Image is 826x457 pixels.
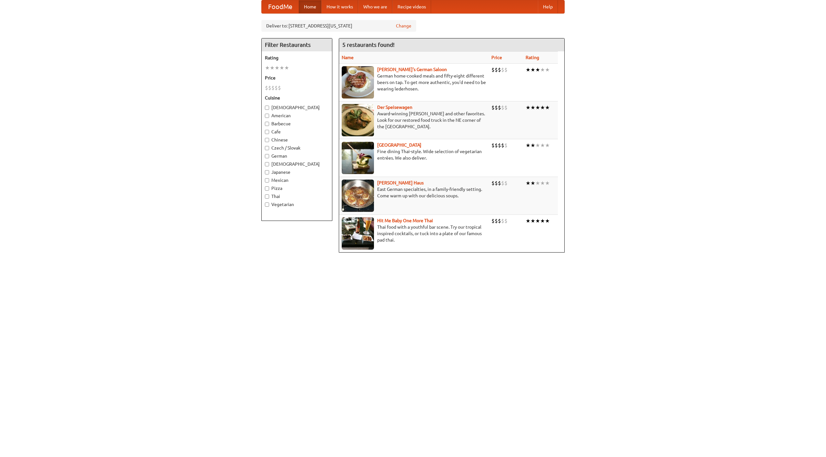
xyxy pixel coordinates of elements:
h5: Rating [265,55,329,61]
label: Mexican [265,177,329,183]
li: ★ [545,66,550,73]
h4: Filter Restaurants [262,38,332,51]
div: Deliver to: [STREET_ADDRESS][US_STATE] [261,20,416,32]
label: Barbecue [265,120,329,127]
li: $ [498,104,501,111]
li: $ [495,142,498,149]
a: [PERSON_NAME]'s German Saloon [377,67,447,72]
li: ★ [526,104,530,111]
ng-pluralize: 5 restaurants found! [342,42,395,48]
li: $ [504,217,508,224]
input: German [265,154,269,158]
li: $ [265,84,268,91]
h5: Price [265,75,329,81]
input: Czech / Slovak [265,146,269,150]
li: ★ [545,180,550,187]
li: ★ [535,217,540,224]
label: Czech / Slovak [265,145,329,151]
label: [DEMOGRAPHIC_DATA] [265,104,329,111]
label: Japanese [265,169,329,175]
li: $ [491,104,495,111]
li: ★ [540,217,545,224]
a: [PERSON_NAME] Haus [377,180,424,185]
li: ★ [530,217,535,224]
a: Who we are [358,0,392,13]
li: ★ [530,142,535,149]
li: $ [498,66,501,73]
li: $ [491,66,495,73]
li: ★ [526,66,530,73]
li: $ [495,180,498,187]
input: Vegetarian [265,203,269,207]
li: ★ [540,104,545,111]
a: Rating [526,55,539,60]
p: East German specialties, in a family-friendly setting. Come warm up with our delicious soups. [342,186,486,199]
li: ★ [545,142,550,149]
a: How it works [321,0,358,13]
input: [DEMOGRAPHIC_DATA] [265,162,269,166]
li: $ [495,66,498,73]
li: $ [501,104,504,111]
input: Chinese [265,138,269,142]
li: $ [504,142,508,149]
li: $ [268,84,271,91]
li: ★ [535,104,540,111]
input: Pizza [265,186,269,191]
h5: Cuisine [265,95,329,101]
input: Thai [265,194,269,199]
li: ★ [530,104,535,111]
img: babythai.jpg [342,217,374,250]
li: $ [501,142,504,149]
input: Mexican [265,178,269,182]
img: esthers.jpg [342,66,374,99]
li: ★ [270,64,275,71]
li: $ [278,84,281,91]
label: Vegetarian [265,201,329,208]
a: Recipe videos [392,0,431,13]
li: ★ [526,180,530,187]
li: ★ [526,217,530,224]
label: German [265,153,329,159]
label: Cafe [265,129,329,135]
li: ★ [540,66,545,73]
li: $ [501,180,504,187]
a: Help [538,0,558,13]
li: ★ [535,66,540,73]
a: FoodMe [262,0,299,13]
input: Barbecue [265,122,269,126]
li: ★ [535,180,540,187]
li: ★ [275,64,279,71]
li: $ [495,217,498,224]
li: $ [491,142,495,149]
li: ★ [545,217,550,224]
p: Fine dining Thai-style. Wide selection of vegetarian entrées. We also deliver. [342,148,486,161]
li: $ [504,66,508,73]
li: $ [491,180,495,187]
input: Cafe [265,130,269,134]
li: $ [504,104,508,111]
input: [DEMOGRAPHIC_DATA] [265,106,269,110]
a: [GEOGRAPHIC_DATA] [377,142,421,148]
li: ★ [540,142,545,149]
li: $ [501,217,504,224]
a: Home [299,0,321,13]
p: German home-cooked meals and fifty-eight different beers on tap. To get more authentic, you'd nee... [342,73,486,92]
li: $ [498,217,501,224]
li: ★ [284,64,289,71]
li: $ [504,180,508,187]
li: ★ [526,142,530,149]
p: Thai food with a youthful bar scene. Try our tropical inspired cocktails, or tuck into a plate of... [342,224,486,243]
li: ★ [540,180,545,187]
img: kohlhaus.jpg [342,180,374,212]
a: Price [491,55,502,60]
li: ★ [535,142,540,149]
input: Japanese [265,170,269,174]
li: ★ [545,104,550,111]
b: Hit Me Baby One More Thai [377,218,433,223]
img: speisewagen.jpg [342,104,374,136]
label: American [265,112,329,119]
li: ★ [530,66,535,73]
b: Der Speisewagen [377,105,412,110]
